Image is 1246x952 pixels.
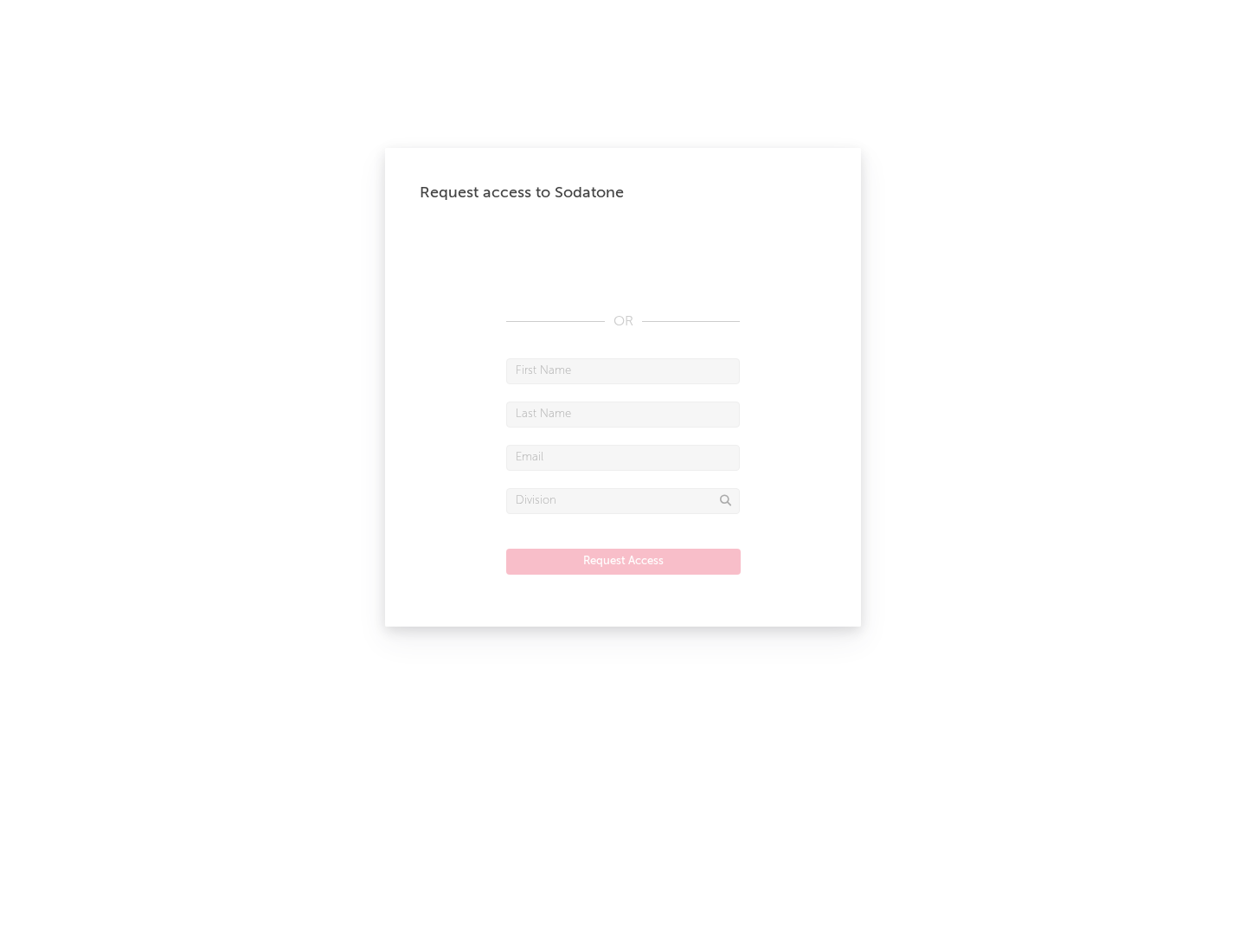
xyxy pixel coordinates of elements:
div: Request access to Sodatone [420,183,826,203]
button: Request Access [506,549,741,575]
input: Division [506,488,740,514]
input: Last Name [506,402,740,428]
input: Email [506,445,740,471]
input: First Name [506,358,740,384]
div: OR [506,312,740,332]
